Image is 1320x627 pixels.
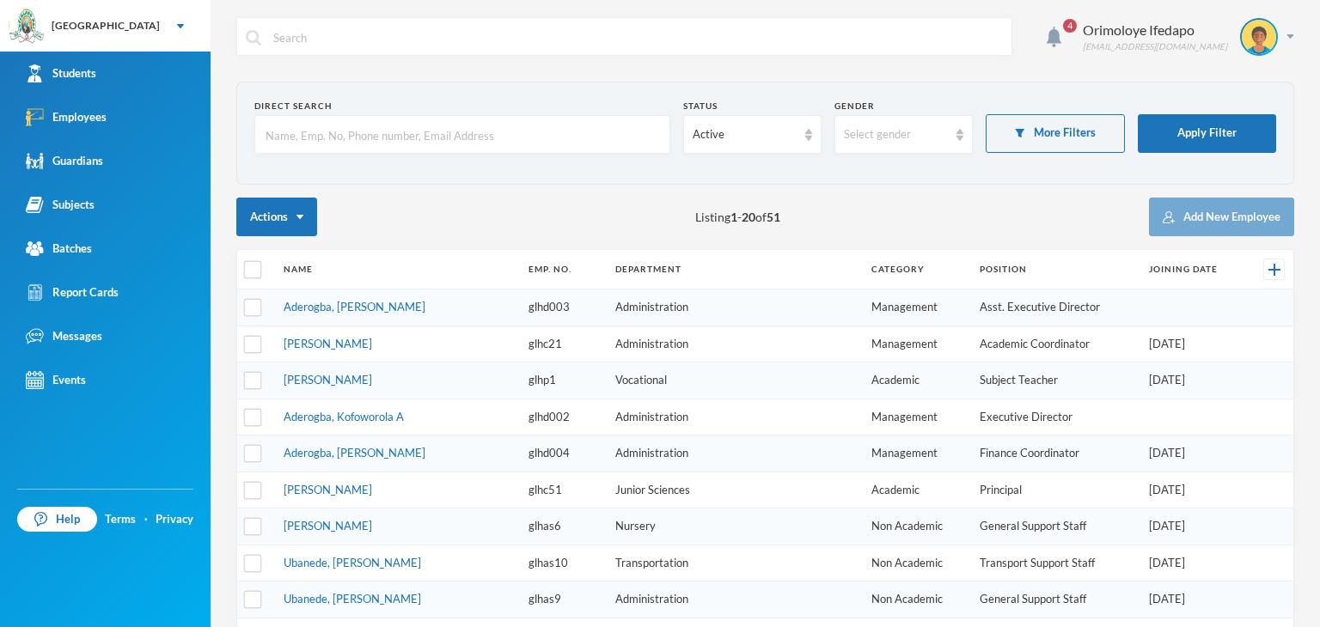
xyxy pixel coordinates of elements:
button: More Filters [986,114,1124,153]
a: Ubanede, [PERSON_NAME] [284,556,421,569]
img: logo [9,9,44,44]
div: Batches [26,240,92,258]
th: Name [275,250,520,289]
button: Actions [236,198,317,236]
a: Help [17,507,97,533]
div: [EMAIL_ADDRESS][DOMAIN_NAME] [1083,40,1227,53]
td: glhas6 [520,508,607,545]
div: Report Cards [26,283,119,301]
td: glhas10 [520,545,607,581]
button: Apply Filter [1138,114,1276,153]
div: Select gender [844,126,948,143]
td: Management [863,289,972,326]
td: Subject Teacher [971,362,1140,399]
td: Executive Director [971,399,1140,435]
img: STUDENT [1242,20,1276,54]
td: Academic [863,472,972,508]
th: Category [863,250,972,289]
td: Asst. Executive Director [971,289,1140,326]
td: [DATE] [1140,435,1246,472]
td: Transportation [607,545,862,581]
td: glhas9 [520,581,607,618]
a: Aderogba, Kofoworola A [284,410,404,423]
button: Add New Employee [1149,198,1294,236]
td: Administration [607,289,862,326]
div: Orimoloye Ifedapo [1083,20,1227,40]
img: search [246,30,261,46]
th: Department [607,250,862,289]
td: [DATE] [1140,581,1246,618]
td: glhp1 [520,362,607,399]
div: · [144,511,148,528]
td: glhd004 [520,435,607,472]
td: [DATE] [1140,472,1246,508]
td: Non Academic [863,581,972,618]
td: Non Academic [863,508,972,545]
b: 20 [742,210,755,224]
td: glhd002 [520,399,607,435]
td: Finance Coordinator [971,435,1140,472]
span: Listing - of [695,208,780,226]
div: Direct Search [254,100,670,113]
a: Privacy [156,511,193,528]
a: [PERSON_NAME] [284,483,372,496]
td: Management [863,399,972,435]
td: Administration [607,581,862,618]
td: glhd003 [520,289,607,326]
a: Aderogba, [PERSON_NAME] [284,446,425,460]
b: 51 [767,210,780,224]
td: Administration [607,435,862,472]
input: Search [272,18,1003,57]
td: Vocational [607,362,862,399]
div: Events [26,371,86,389]
b: 1 [730,210,737,224]
span: 4 [1063,19,1077,33]
th: Emp. No. [520,250,607,289]
div: Status [683,100,822,113]
input: Name, Emp. No, Phone number, Email Address [264,116,661,155]
a: [PERSON_NAME] [284,519,372,533]
div: Gender [834,100,973,113]
td: Management [863,435,972,472]
td: General Support Staff [971,581,1140,618]
td: glhc51 [520,472,607,508]
a: Terms [105,511,136,528]
td: Academic Coordinator [971,326,1140,362]
a: Aderogba, [PERSON_NAME] [284,300,425,313]
a: Ubanede, [PERSON_NAME] [284,592,421,606]
td: Academic [863,362,972,399]
td: [DATE] [1140,545,1246,581]
td: [DATE] [1140,362,1246,399]
td: Transport Support Staff [971,545,1140,581]
th: Position [971,250,1140,289]
td: [DATE] [1140,508,1246,545]
td: Administration [607,399,862,435]
td: Management [863,326,972,362]
td: General Support Staff [971,508,1140,545]
img: + [1268,264,1280,276]
td: Non Academic [863,545,972,581]
div: Guardians [26,152,103,170]
td: Principal [971,472,1140,508]
div: Active [693,126,797,143]
th: Joining Date [1140,250,1246,289]
td: [DATE] [1140,326,1246,362]
td: glhc21 [520,326,607,362]
td: Nursery [607,508,862,545]
td: Administration [607,326,862,362]
div: Messages [26,327,102,345]
td: Junior Sciences [607,472,862,508]
div: [GEOGRAPHIC_DATA] [52,18,160,33]
div: Subjects [26,196,95,214]
div: Students [26,64,96,82]
a: [PERSON_NAME] [284,337,372,350]
a: [PERSON_NAME] [284,373,372,387]
div: Employees [26,108,107,126]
